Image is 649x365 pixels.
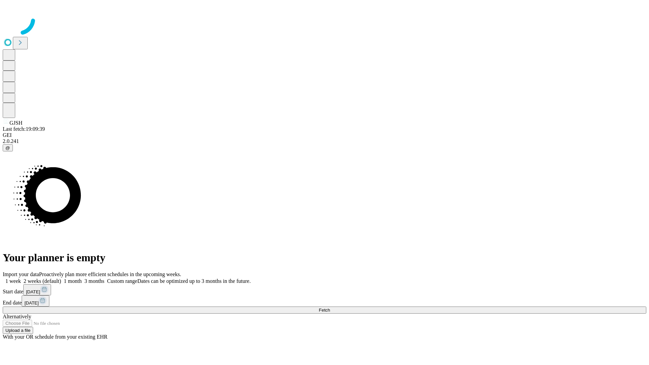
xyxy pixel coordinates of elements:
[107,278,137,284] span: Custom range
[3,307,646,314] button: Fetch
[319,308,330,313] span: Fetch
[3,132,646,138] div: GEI
[3,126,45,132] span: Last fetch: 19:09:39
[3,314,31,319] span: Alternatively
[5,145,10,150] span: @
[64,278,82,284] span: 1 month
[3,144,13,151] button: @
[137,278,250,284] span: Dates can be optimized up to 3 months in the future.
[24,300,39,306] span: [DATE]
[3,327,33,334] button: Upload a file
[39,271,181,277] span: Proactively plan more efficient schedules in the upcoming weeks.
[3,334,107,340] span: With your OR schedule from your existing EHR
[3,251,646,264] h1: Your planner is empty
[85,278,104,284] span: 3 months
[23,284,51,295] button: [DATE]
[3,138,646,144] div: 2.0.241
[9,120,22,126] span: GJSH
[5,278,21,284] span: 1 week
[3,271,39,277] span: Import your data
[26,289,40,294] span: [DATE]
[24,278,61,284] span: 2 weeks (default)
[3,284,646,295] div: Start date
[3,295,646,307] div: End date
[22,295,49,307] button: [DATE]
